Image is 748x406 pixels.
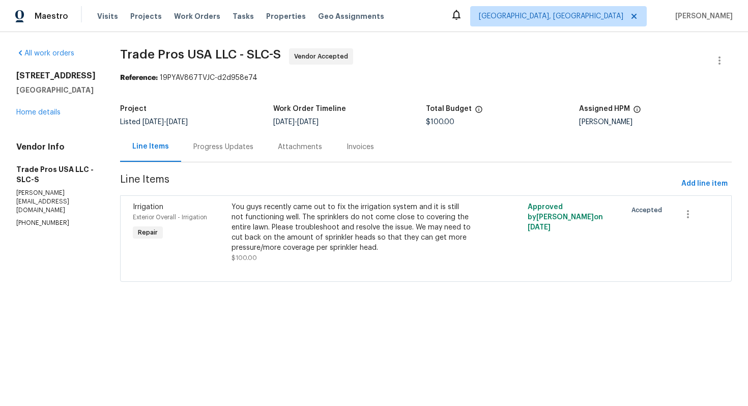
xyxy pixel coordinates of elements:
div: You guys recently came out to fix the irrigation system and it is still not functioning well. The... [232,202,472,253]
p: [PHONE_NUMBER] [16,219,96,227]
span: Geo Assignments [318,11,384,21]
span: Line Items [120,175,677,193]
h4: Vendor Info [16,142,96,152]
span: Vendor Accepted [294,51,352,62]
div: Progress Updates [193,142,253,152]
span: [DATE] [142,119,164,126]
span: [DATE] [273,119,295,126]
div: Attachments [278,142,322,152]
p: [PERSON_NAME][EMAIL_ADDRESS][DOMAIN_NAME] [16,189,96,215]
span: Properties [266,11,306,21]
span: [DATE] [297,119,319,126]
b: Reference: [120,74,158,81]
span: Trade Pros USA LLC - SLC-S [120,48,281,61]
div: [PERSON_NAME] [579,119,732,126]
span: Visits [97,11,118,21]
span: Add line item [681,178,728,190]
span: Work Orders [174,11,220,21]
span: Maestro [35,11,68,21]
span: Exterior Overall - Irrigation [133,214,207,220]
h2: [STREET_ADDRESS] [16,71,96,81]
span: Tasks [233,13,254,20]
span: - [273,119,319,126]
div: Invoices [347,142,374,152]
span: Irrigation [133,204,163,211]
h5: Project [120,105,147,112]
span: [PERSON_NAME] [671,11,733,21]
span: Repair [134,227,162,238]
span: - [142,119,188,126]
span: Listed [120,119,188,126]
span: [DATE] [166,119,188,126]
span: [GEOGRAPHIC_DATA], [GEOGRAPHIC_DATA] [479,11,623,21]
a: Home details [16,109,61,116]
h5: Total Budget [426,105,472,112]
span: [DATE] [528,224,551,231]
button: Add line item [677,175,732,193]
div: 19PYAV867TVJC-d2d958e74 [120,73,732,83]
span: $100.00 [232,255,257,261]
span: Accepted [631,205,666,215]
h5: [GEOGRAPHIC_DATA] [16,85,96,95]
span: $100.00 [426,119,454,126]
h5: Assigned HPM [579,105,630,112]
span: Projects [130,11,162,21]
span: The hpm assigned to this work order. [633,105,641,119]
h5: Trade Pros USA LLC - SLC-S [16,164,96,185]
span: The total cost of line items that have been proposed by Opendoor. This sum includes line items th... [475,105,483,119]
a: All work orders [16,50,74,57]
h5: Work Order Timeline [273,105,346,112]
span: Approved by [PERSON_NAME] on [528,204,603,231]
div: Line Items [132,141,169,152]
